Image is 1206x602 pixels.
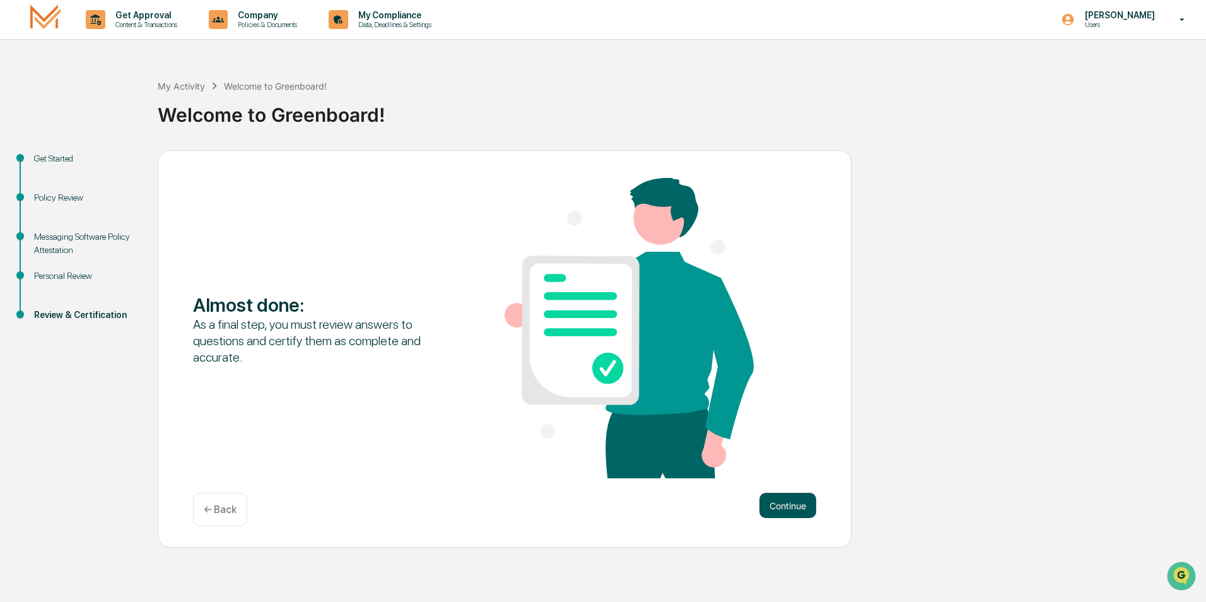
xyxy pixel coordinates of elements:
div: Start new chat [43,97,207,109]
div: Review & Certification [34,309,138,322]
p: Users [1075,20,1161,29]
div: Messaging Software Policy Attestation [34,230,138,257]
span: Data Lookup [25,183,79,196]
div: Personal Review [34,269,138,283]
p: How can we help? [13,27,230,47]
p: [PERSON_NAME] [1075,10,1161,20]
span: Pylon [126,214,153,223]
img: 1746055101610-c473b297-6a78-478c-a979-82029cc54cd1 [13,97,35,119]
p: Get Approval [105,10,184,20]
a: Powered byPylon [89,213,153,223]
div: As a final step, you must review answers to questions and certify them as complete and accurate. [193,316,442,365]
a: 🔎Data Lookup [8,178,85,201]
a: 🖐️Preclearance [8,154,86,177]
a: 🗄️Attestations [86,154,161,177]
div: We're available if you need us! [43,109,160,119]
div: 🗄️ [91,160,102,170]
span: Preclearance [25,159,81,172]
button: Start new chat [214,100,230,115]
img: logo [30,4,61,34]
div: 🖐️ [13,160,23,170]
img: Almost done [505,178,754,478]
div: Almost done : [193,293,442,316]
div: Welcome to Greenboard! [224,81,327,91]
span: Attestations [104,159,156,172]
div: Policy Review [34,191,138,204]
div: Get Started [34,152,138,165]
p: My Compliance [348,10,438,20]
p: Company [228,10,303,20]
div: Welcome to Greenboard! [158,93,1200,126]
button: Continue [759,493,816,518]
div: 🔎 [13,184,23,194]
p: ← Back [204,504,237,516]
p: Data, Deadlines & Settings [348,20,438,29]
p: Content & Transactions [105,20,184,29]
div: My Activity [158,81,205,91]
iframe: Open customer support [1166,560,1200,594]
p: Policies & Documents [228,20,303,29]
